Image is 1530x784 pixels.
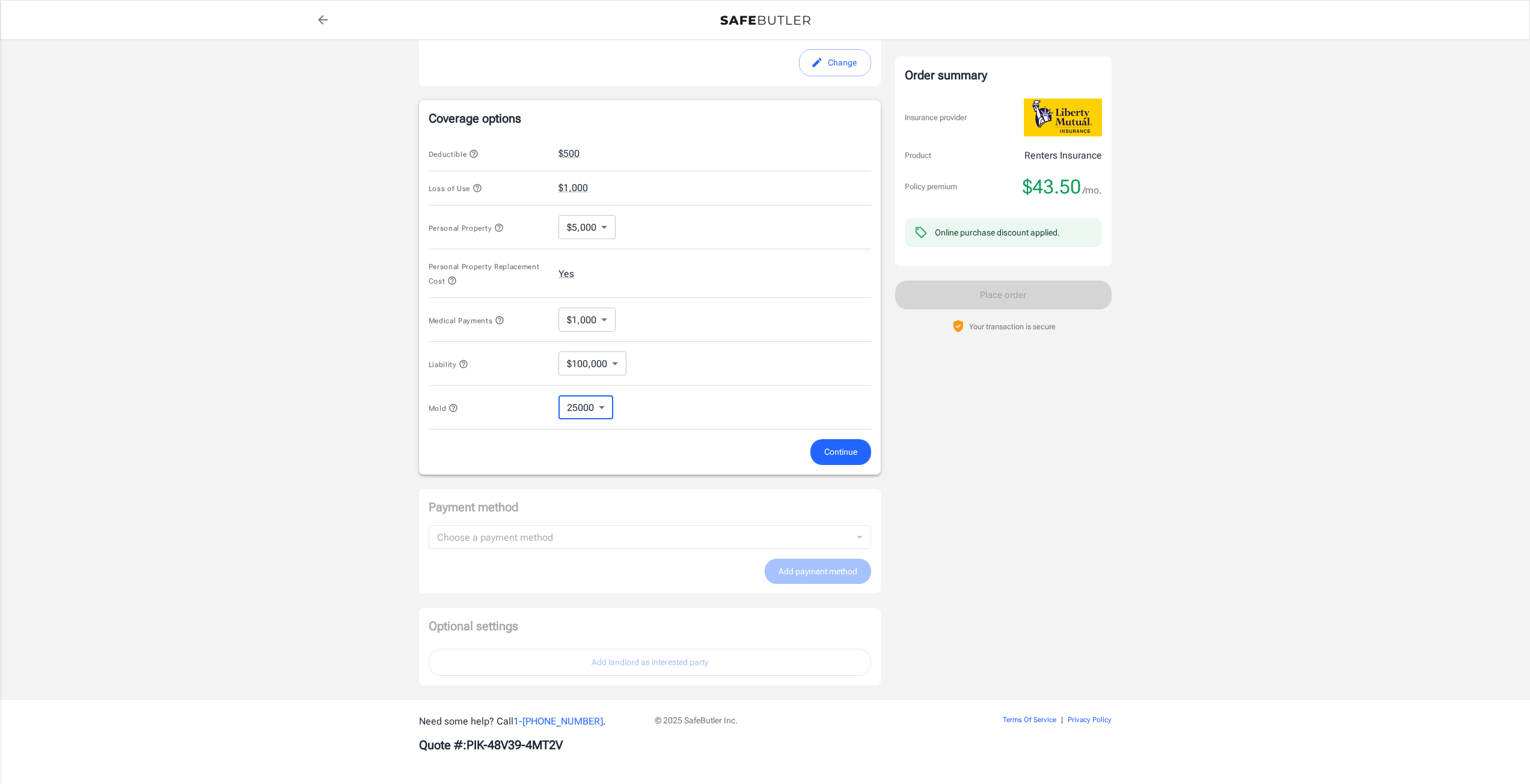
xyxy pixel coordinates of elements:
[810,439,871,465] button: Continue
[720,16,810,25] img: Back to quotes
[969,321,1056,332] p: Your transaction is secure
[311,8,335,32] a: back to quotes
[1024,148,1102,163] p: Renters Insurance
[1061,716,1063,724] span: |
[429,147,479,161] button: Deductible
[824,445,857,460] span: Continue
[1024,99,1102,136] img: Liberty Mutual
[558,215,616,239] div: $5,000
[1068,716,1112,724] a: Privacy Policy
[558,181,588,195] button: $1,000
[429,357,469,371] button: Liability
[558,267,574,281] button: Yes
[429,259,549,288] button: Personal Property Replacement Cost
[429,313,505,327] button: Medical Payments
[429,401,458,415] button: Mold
[429,360,469,369] span: Liability
[558,308,616,332] div: $1,000
[935,226,1060,239] div: Online purchase discount applied.
[905,181,957,193] p: Policy premium
[429,184,482,193] span: Loss of Use
[1023,175,1081,199] span: $43.50
[419,738,563,752] b: Quote #: PIK-48V39-4MT2V
[429,150,479,159] span: Deductible
[558,351,626,375] div: $100,000
[558,395,613,419] div: 25000
[429,220,504,235] button: Personal Property
[905,66,1102,84] div: Order summary
[558,147,580,161] button: $500
[799,49,871,76] button: edit
[429,404,458,413] span: Mold
[429,224,504,232] span: Personal Property
[513,716,603,727] a: 1-[PHONE_NUMBER]
[905,112,967,124] p: Insurance provider
[905,150,931,162] p: Product
[429,181,482,195] button: Loss of Use
[429,263,540,285] span: Personal Property Replacement Cost
[419,714,640,729] p: Need some help? Call .
[655,714,935,726] p: © 2025 SafeButler Inc.
[1083,182,1102,199] span: /mo.
[429,317,505,325] span: Medical Payments
[1003,716,1056,724] a: Terms Of Service
[429,110,871,127] p: Coverage options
